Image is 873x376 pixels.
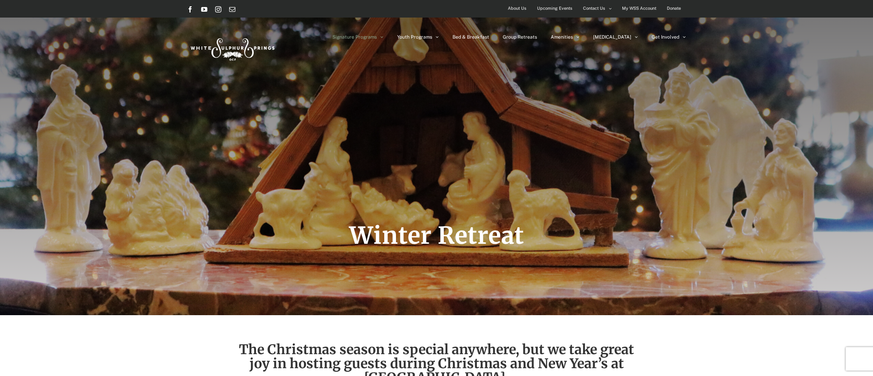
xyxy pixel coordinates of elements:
[622,3,656,14] span: My WSS Account
[397,18,439,57] a: Youth Programs
[652,35,679,39] span: Get Involved
[187,30,277,66] img: White Sulphur Springs Logo
[332,35,377,39] span: Signature Programs
[652,18,686,57] a: Get Involved
[593,18,638,57] a: [MEDICAL_DATA]
[187,6,193,12] a: Facebook
[551,18,580,57] a: Amenities
[551,35,573,39] span: Amenities
[667,3,681,14] span: Donate
[537,3,573,14] span: Upcoming Events
[229,6,235,12] a: Email
[349,221,524,250] span: Winter Retreat
[593,35,631,39] span: [MEDICAL_DATA]
[452,18,489,57] a: Bed & Breakfast
[332,18,383,57] a: Signature Programs
[583,3,605,14] span: Contact Us
[215,6,221,12] a: Instagram
[332,18,686,57] nav: Main Menu
[201,6,207,12] a: YouTube
[397,35,432,39] span: Youth Programs
[503,35,537,39] span: Group Retreats
[503,18,537,57] a: Group Retreats
[508,3,527,14] span: About Us
[452,35,489,39] span: Bed & Breakfast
